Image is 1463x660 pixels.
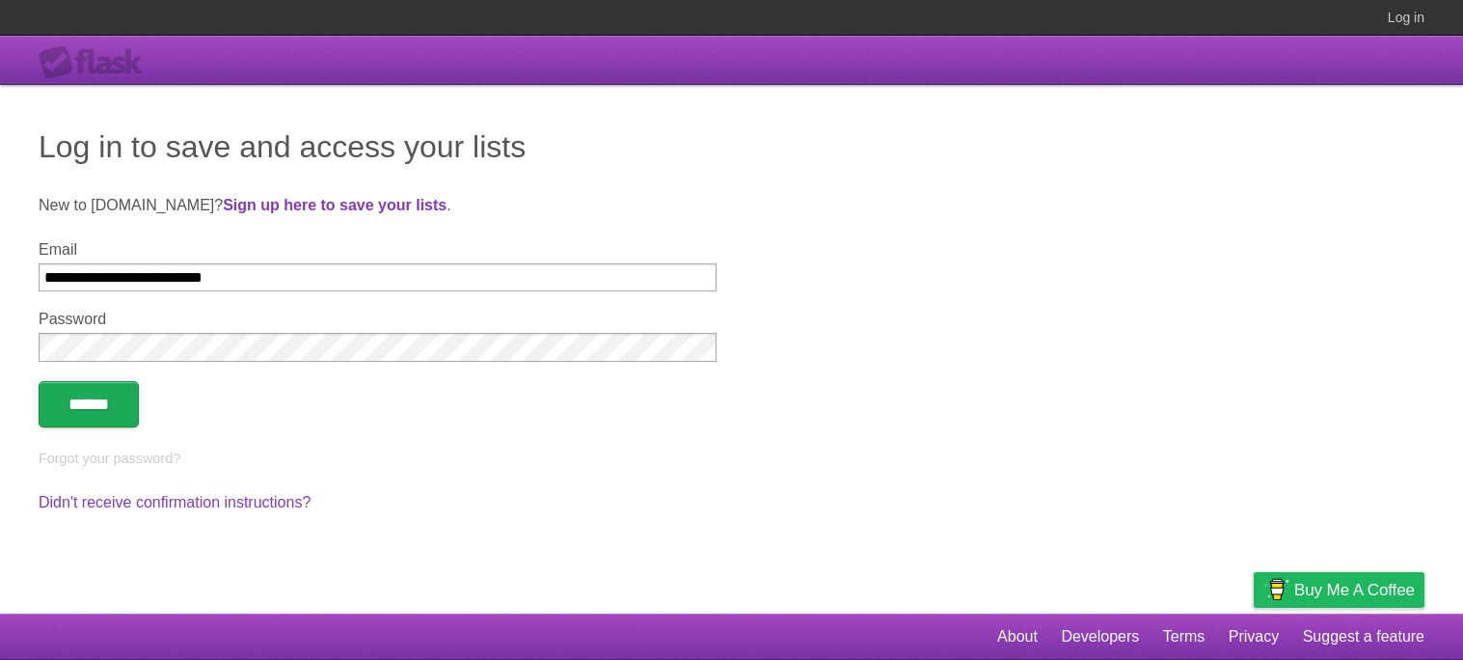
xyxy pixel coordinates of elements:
[39,311,717,328] label: Password
[39,451,180,466] a: Forgot your password?
[1263,573,1289,606] img: Buy me a coffee
[997,619,1038,655] a: About
[223,197,447,213] a: Sign up here to save your lists
[39,494,311,510] a: Didn't receive confirmation instructions?
[1254,572,1424,608] a: Buy me a coffee
[39,45,154,80] div: Flask
[1294,573,1415,607] span: Buy me a coffee
[1163,619,1206,655] a: Terms
[39,124,1424,170] h1: Log in to save and access your lists
[1303,619,1424,655] a: Suggest a feature
[39,194,1424,217] p: New to [DOMAIN_NAME]? .
[1229,619,1279,655] a: Privacy
[39,241,717,259] label: Email
[1061,619,1139,655] a: Developers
